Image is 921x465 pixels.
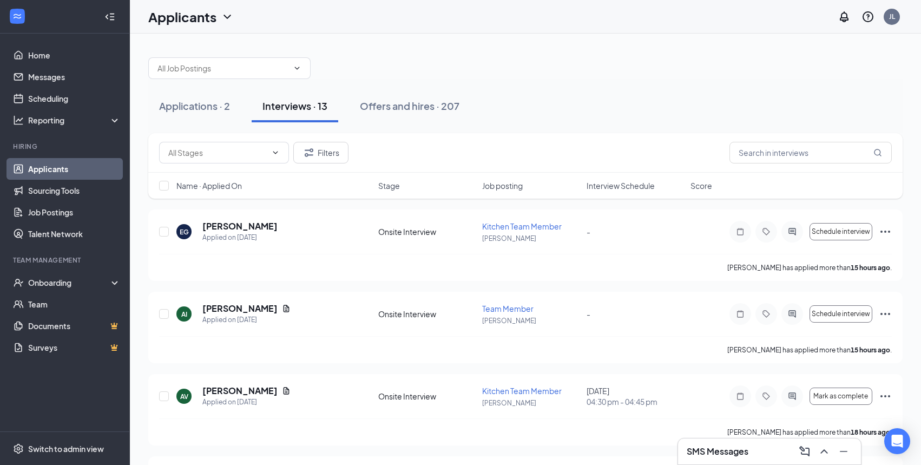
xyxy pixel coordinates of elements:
span: Name · Applied On [176,180,242,191]
svg: Tag [760,227,773,236]
div: Applied on [DATE] [202,397,291,408]
svg: WorkstreamLogo [12,11,23,22]
button: ComposeMessage [796,443,813,460]
svg: Collapse [104,11,115,22]
b: 15 hours ago [851,264,890,272]
svg: QuestionInfo [861,10,874,23]
span: Mark as complete [813,392,868,400]
div: Interviews · 13 [262,99,327,113]
div: AV [180,392,188,401]
span: Interview Schedule [587,180,655,191]
div: Onboarding [28,277,111,288]
p: [PERSON_NAME] has applied more than . [727,428,892,437]
svg: Document [282,387,291,395]
svg: Filter [302,146,315,159]
input: Search in interviews [729,142,892,163]
svg: ChevronDown [221,10,234,23]
svg: MagnifyingGlass [873,148,882,157]
div: [DATE] [587,385,684,407]
span: Kitchen Team Member [482,221,562,231]
span: Score [690,180,712,191]
svg: UserCheck [13,277,24,288]
div: Open Intercom Messenger [884,428,910,454]
h5: [PERSON_NAME] [202,220,278,232]
p: [PERSON_NAME] [482,234,580,243]
span: Stage [378,180,400,191]
svg: Note [734,227,747,236]
svg: ActiveChat [786,227,799,236]
h5: [PERSON_NAME] [202,385,278,397]
div: Switch to admin view [28,443,104,454]
svg: Document [282,304,291,313]
b: 18 hours ago [851,428,890,436]
svg: ChevronDown [271,148,280,157]
b: 15 hours ago [851,346,890,354]
svg: Tag [760,392,773,401]
button: ChevronUp [815,443,833,460]
svg: ActiveChat [786,310,799,318]
div: JL [889,12,895,21]
svg: Ellipses [879,307,892,320]
span: Team Member [482,304,534,313]
div: Onsite Interview [378,226,476,237]
svg: Note [734,392,747,401]
a: Messages [28,66,121,88]
a: Talent Network [28,223,121,245]
svg: Notifications [838,10,851,23]
div: Applied on [DATE] [202,232,278,243]
svg: Note [734,310,747,318]
span: - [587,227,590,237]
div: Hiring [13,142,119,151]
p: [PERSON_NAME] [482,316,580,325]
svg: Analysis [13,115,24,126]
div: EG [180,227,189,237]
svg: Ellipses [879,225,892,238]
span: Schedule interview [812,310,870,318]
h5: [PERSON_NAME] [202,303,278,315]
div: Team Management [13,256,119,265]
a: SurveysCrown [28,337,121,358]
span: 04:30 pm - 04:45 pm [587,396,684,407]
a: Home [28,44,121,66]
svg: Minimize [837,445,850,458]
button: Mark as complete [810,388,872,405]
svg: ActiveChat [786,392,799,401]
p: [PERSON_NAME] has applied more than . [727,345,892,355]
p: [PERSON_NAME] [482,398,580,408]
div: Onsite Interview [378,391,476,402]
a: Sourcing Tools [28,180,121,201]
div: Offers and hires · 207 [360,99,459,113]
span: Schedule interview [812,228,870,235]
a: Applicants [28,158,121,180]
input: All Job Postings [157,62,288,74]
svg: ComposeMessage [798,445,811,458]
svg: Tag [760,310,773,318]
svg: Ellipses [879,390,892,403]
span: Kitchen Team Member [482,386,562,396]
a: Team [28,293,121,315]
h1: Applicants [148,8,216,26]
div: Applications · 2 [159,99,230,113]
div: Onsite Interview [378,309,476,319]
div: Reporting [28,115,121,126]
a: Scheduling [28,88,121,109]
span: - [587,309,590,319]
button: Filter Filters [293,142,348,163]
svg: ChevronUp [818,445,831,458]
button: Schedule interview [810,305,872,323]
h3: SMS Messages [687,446,748,457]
span: Job posting [482,180,523,191]
svg: ChevronDown [293,64,301,73]
input: All Stages [168,147,267,159]
svg: Settings [13,443,24,454]
div: Applied on [DATE] [202,315,291,325]
p: [PERSON_NAME] has applied more than . [727,263,892,272]
button: Schedule interview [810,223,872,240]
a: DocumentsCrown [28,315,121,337]
a: Job Postings [28,201,121,223]
div: AI [181,310,187,319]
button: Minimize [835,443,852,460]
